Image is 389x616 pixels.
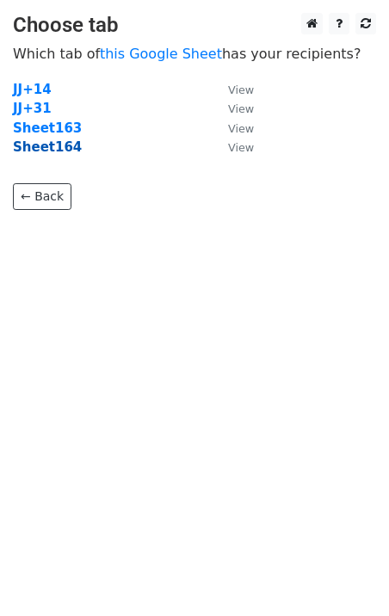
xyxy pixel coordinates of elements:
a: JJ+14 [13,82,52,97]
p: Which tab of has your recipients? [13,45,376,63]
a: View [211,120,254,136]
small: View [228,122,254,135]
small: View [228,102,254,115]
small: View [228,83,254,96]
h3: Choose tab [13,13,376,38]
a: this Google Sheet [100,46,222,62]
a: JJ+31 [13,101,52,116]
a: View [211,82,254,97]
a: Sheet164 [13,139,82,155]
a: View [211,139,254,155]
small: View [228,141,254,154]
iframe: Chat Widget [303,533,389,616]
a: Sheet163 [13,120,82,136]
a: ← Back [13,183,71,210]
a: View [211,101,254,116]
